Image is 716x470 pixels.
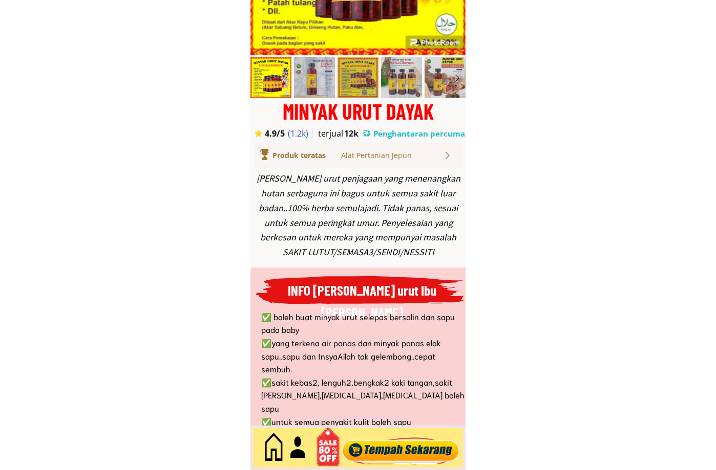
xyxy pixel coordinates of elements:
[254,310,466,336] li: ✅ boleh buat minyak urut selepas bersalin dan sapu pada baby
[265,128,293,139] h3: 4.9/5
[250,101,466,122] div: MINYAK URUT DAYAK
[272,150,355,161] div: Produk teratas
[344,128,362,139] h3: 12k
[318,128,353,139] h3: terjual
[256,171,461,260] div: [PERSON_NAME] urut penjagaan yang menenangkan hutan serbaguna ini bagus untuk semua sakit luar ba...
[288,128,314,139] h3: (1.2k)
[373,128,466,139] h3: Penghantaran percuma
[254,415,466,428] li: ✅untuk semua penyakit kulit boleh sapu
[341,150,443,161] div: Alat Pertanian Jepun
[281,279,444,323] h3: INFO [PERSON_NAME] urut Ibu [PERSON_NAME]
[254,336,466,375] li: ✅yang terkena air panas dan minyak panas elok sapu..sapu dan InsyaAllah tak gelembong..cepat sembuh.
[254,375,466,415] li: ✅sakit kebas2, lenguh2,bengkak2 kaki tangan,sakit [PERSON_NAME],[MEDICAL_DATA],[MEDICAL_DATA] bol...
